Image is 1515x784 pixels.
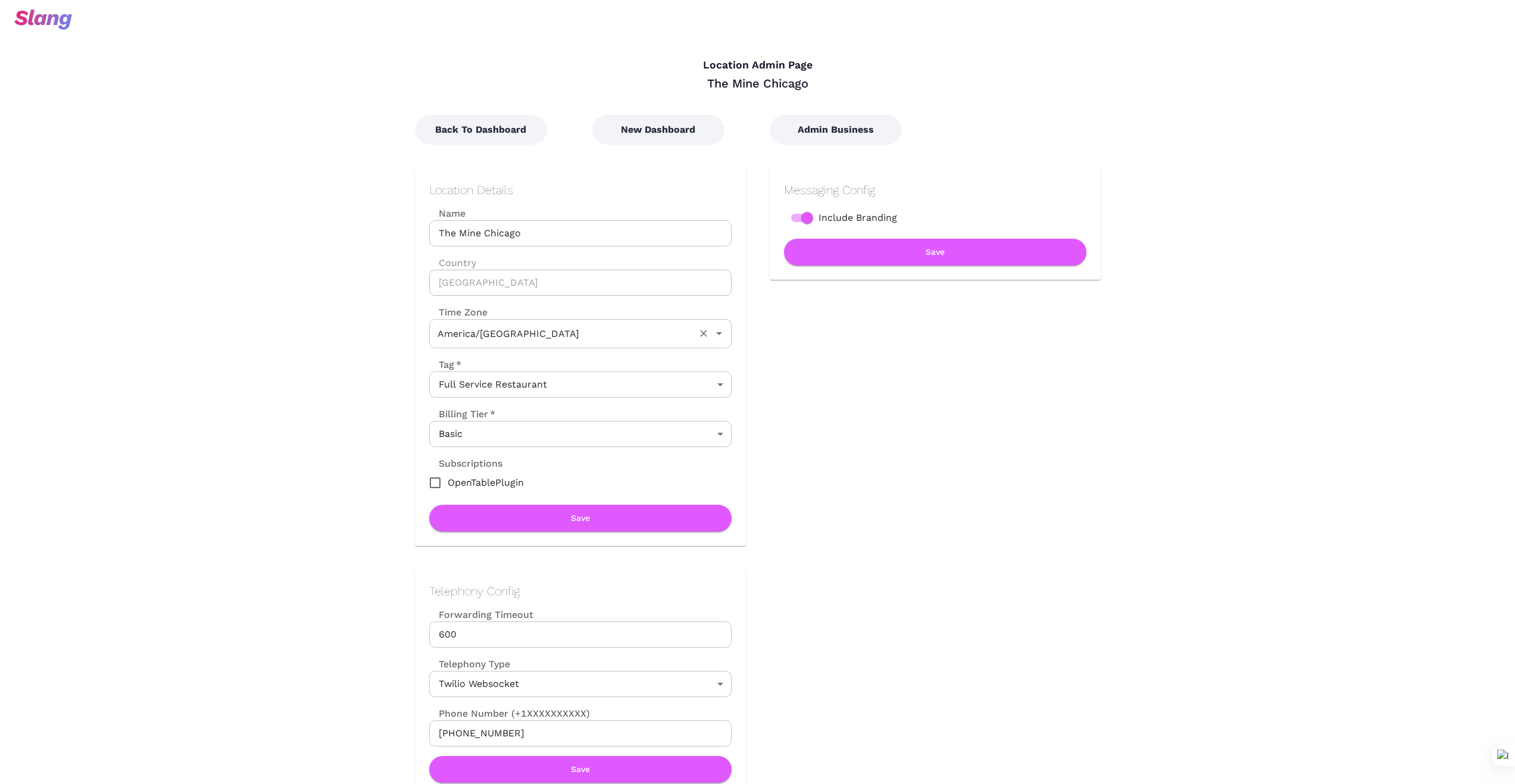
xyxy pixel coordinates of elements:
button: New Dashboard [592,115,724,145]
label: Phone Number (+1XXXXXXXXXX) [429,707,732,720]
button: Save [429,505,732,532]
h4: Location Admin Page [415,59,1101,72]
span: OpenTablePlugin [448,476,524,490]
button: Save [784,239,1086,266]
a: New Dashboard [592,124,724,135]
img: svg+xml;base64,PHN2ZyB3aWR0aD0iOTciIGhlaWdodD0iMzQiIHZpZXdCb3g9IjAgMCA5NyAzNCIgZmlsbD0ibm9uZSIgeG... [14,10,72,30]
label: Time Zone [429,305,732,319]
button: Back To Dashboard [415,115,547,145]
label: Telephony Type [429,657,510,671]
button: Clear [695,325,712,342]
h2: Location Details [429,183,732,197]
h2: Telephony Config [429,584,732,598]
label: Country [429,256,732,270]
div: Twilio Websocket [429,671,732,697]
h2: Messaging Config [784,183,1086,197]
button: Open [711,325,727,342]
div: The Mine Chicago [415,76,1101,91]
label: Name [429,207,732,220]
span: Include Branding [819,211,897,225]
label: Tag [429,358,461,371]
div: Basic [429,421,732,447]
label: Subscriptions [429,457,502,470]
a: Back To Dashboard [415,124,547,135]
div: Full Service Restaurant [429,371,732,398]
button: Save [429,756,732,783]
a: Admin Business [770,124,902,135]
label: Forwarding Timeout [429,608,732,621]
label: Billing Tier [429,407,495,421]
button: Admin Business [770,115,902,145]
